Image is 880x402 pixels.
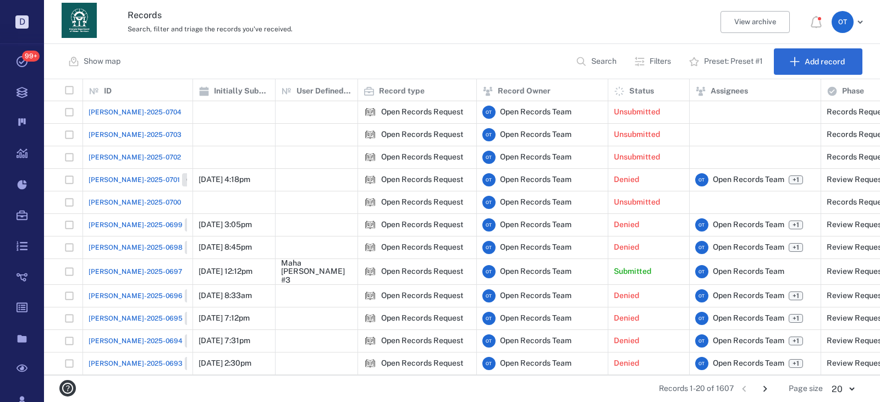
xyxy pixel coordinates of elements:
span: +1 [790,291,801,301]
a: [PERSON_NAME]-2025-0699 [89,218,215,232]
p: Denied [614,358,639,369]
div: Open Records Request [364,151,377,164]
p: Preset: Preset #1 [704,56,763,67]
span: Search, filter and triage the records you've received. [128,25,293,33]
span: Help [25,8,47,18]
p: Status [629,86,654,97]
img: icon Open Records Request [364,241,377,254]
div: O T [482,312,496,325]
button: Add record [774,48,862,75]
div: O T [695,173,708,186]
div: Open Records Request [381,267,464,276]
span: +1 [789,291,803,300]
span: Open Records Team [500,313,571,324]
span: [PERSON_NAME]-2025-0701 [89,175,180,185]
button: help [55,376,80,401]
div: 20 [823,383,862,395]
div: Open Records Request [381,221,464,229]
p: Record type [379,86,425,97]
p: [DATE] 7:31pm [199,335,250,346]
p: Unsubmitted [614,107,660,118]
div: O T [695,334,708,348]
span: Open Records Team [500,290,571,301]
div: O T [482,128,496,141]
p: [DATE] 8:33am [199,290,252,301]
div: Open Records Request [364,334,377,348]
span: Open Records Team [500,107,571,118]
button: Go to next page [756,380,774,398]
p: [DATE] 3:05pm [199,219,252,230]
div: O T [482,196,496,209]
span: Open Records Team [500,152,571,163]
div: O T [482,241,496,254]
div: Open Records Request [381,130,464,139]
img: icon Open Records Request [364,128,377,141]
span: 99+ [22,51,40,62]
p: Phase [842,86,864,97]
a: [PERSON_NAME]-2025-0703 [89,130,182,140]
div: O T [695,289,708,302]
a: [PERSON_NAME]-2025-0702 [89,152,181,162]
span: Open Records Team [500,219,571,230]
button: View archive [721,11,790,33]
div: Maha [PERSON_NAME] #3 [281,259,352,284]
p: Unsubmitted [614,152,660,163]
button: Search [569,48,625,75]
span: +1 [790,359,801,368]
button: Filters [628,48,680,75]
p: Denied [614,313,639,324]
div: Open Records Request [364,196,377,209]
p: Denied [614,174,639,185]
div: O T [695,218,708,232]
span: +1 [790,314,801,323]
span: +1 [789,359,803,368]
a: [PERSON_NAME]-2025-0693 [89,357,215,370]
a: [PERSON_NAME]-2025-0704 [89,107,182,117]
span: Open Records Team [713,335,784,346]
p: Initially Submitted Date [214,86,269,97]
span: Open Records Team [713,266,784,277]
span: Open Records Team [500,197,571,208]
p: [DATE] 7:12pm [199,313,250,324]
span: Open Records Team [500,358,571,369]
div: Open Records Request [381,108,464,116]
p: [DATE] 4:18pm [199,174,250,185]
span: [PERSON_NAME]-2025-0693 [89,359,183,368]
span: Open Records Team [713,174,784,185]
img: icon Open Records Request [364,173,377,186]
p: [DATE] 8:45pm [199,242,252,253]
p: Assignees [711,86,748,97]
p: Record Owner [498,86,551,97]
span: Open Records Team [500,335,571,346]
img: icon Open Records Request [364,357,377,370]
span: Open Records Team [713,313,784,324]
a: [PERSON_NAME]-2025-0700 [89,197,181,207]
div: Open Records Request [381,359,464,367]
span: Page size [789,383,823,394]
img: icon Open Records Request [364,312,377,325]
div: O T [695,265,708,278]
span: [PERSON_NAME]-2025-0697 [89,267,182,277]
span: Open Records Team [500,129,571,140]
div: O T [482,151,496,164]
span: Open Records Team [713,290,784,301]
img: icon Open Records Request [364,218,377,232]
span: +1 [789,221,803,229]
a: [PERSON_NAME]-2025-0701Closed [89,173,212,186]
span: +1 [789,175,803,184]
span: [PERSON_NAME]-2025-0695 [89,313,183,323]
p: [DATE] 2:30pm [199,358,251,369]
p: Show map [84,56,120,67]
div: Open Records Request [364,312,377,325]
span: [PERSON_NAME]-2025-0694 [89,336,183,346]
img: Georgia Department of Human Services logo [62,3,97,38]
span: Open Records Team [713,219,784,230]
span: +1 [790,243,801,252]
span: +1 [789,337,803,345]
div: Open Records Request [381,314,464,322]
div: Open Records Request [364,173,377,186]
span: +1 [790,175,801,185]
div: O T [482,173,496,186]
a: [PERSON_NAME]-2025-0695 [89,312,215,325]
